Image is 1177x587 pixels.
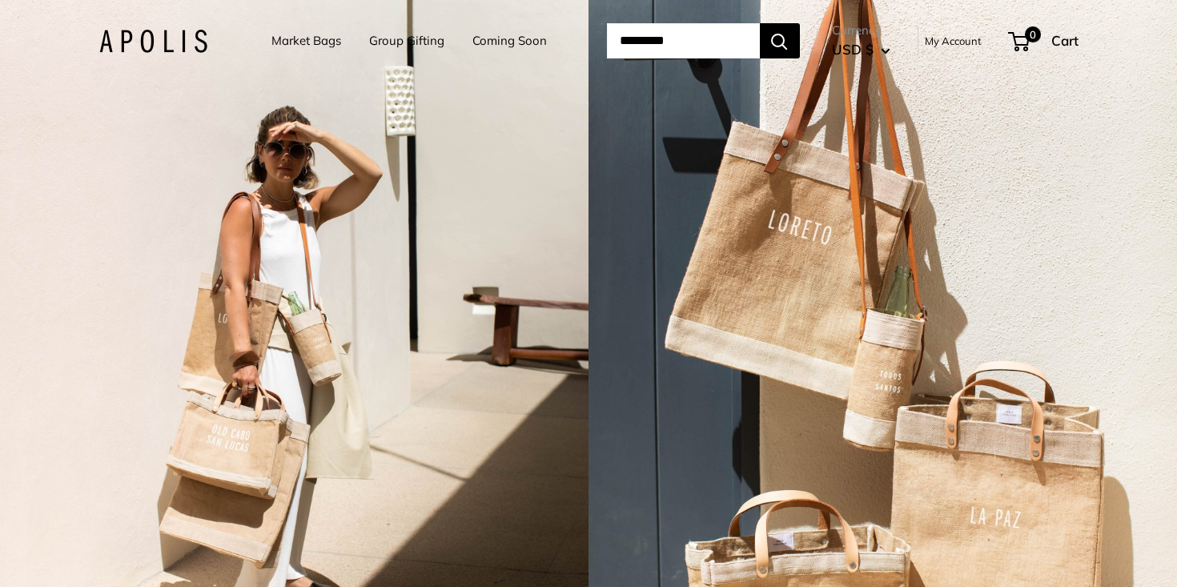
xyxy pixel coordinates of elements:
input: Search... [607,23,760,58]
span: USD $ [832,41,874,58]
a: 0 Cart [1010,28,1079,54]
a: Market Bags [271,30,341,52]
a: Group Gifting [369,30,444,52]
button: USD $ [832,37,890,62]
span: Currency [832,19,890,42]
button: Search [760,23,800,58]
a: My Account [925,31,982,50]
span: 0 [1024,26,1040,42]
img: Apolis [99,30,207,53]
a: Coming Soon [472,30,547,52]
span: Cart [1051,32,1079,49]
